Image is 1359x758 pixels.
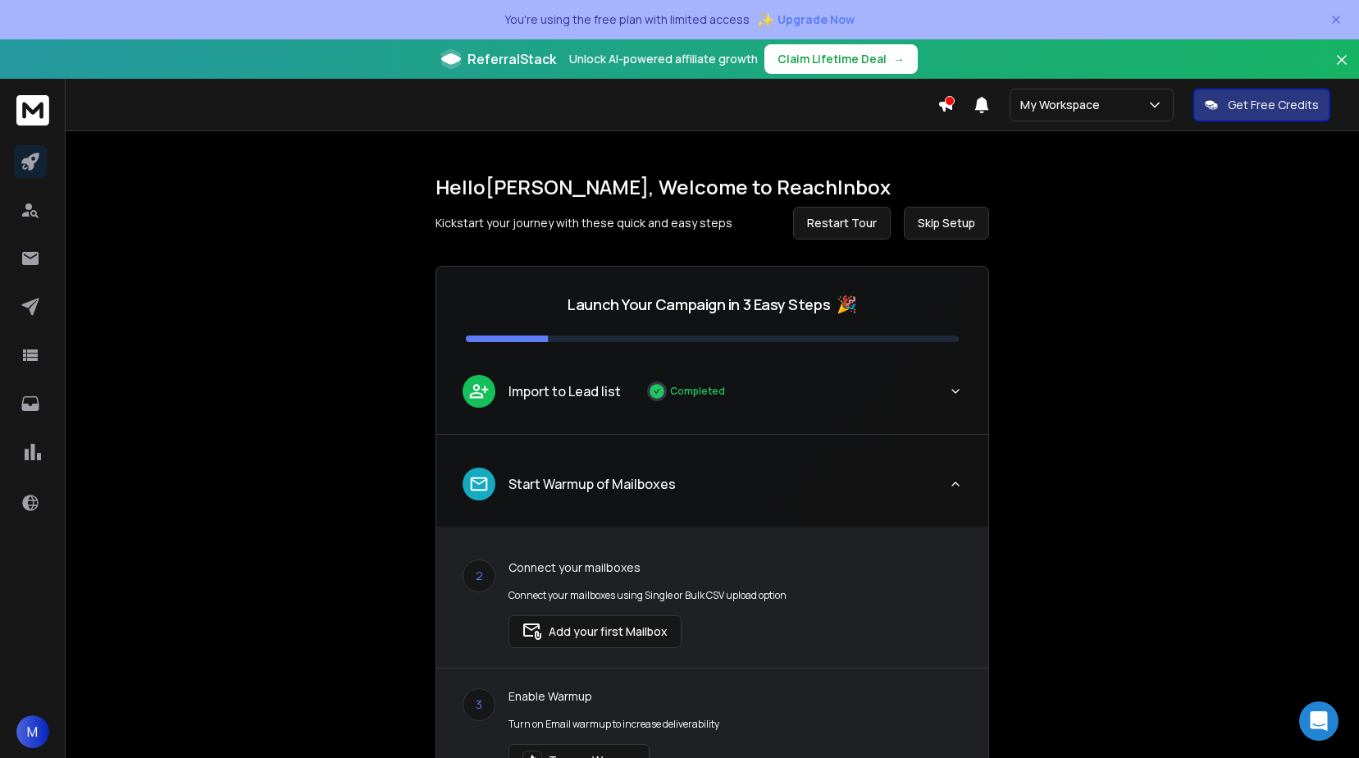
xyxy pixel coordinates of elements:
span: 🎉 [837,293,857,316]
div: 2 [463,559,495,592]
h1: Hello [PERSON_NAME] , Welcome to ReachInbox [436,174,989,200]
div: 3 [463,688,495,721]
p: Turn on Email warmup to increase deliverability [508,718,719,731]
p: Completed [670,385,725,398]
p: Get Free Credits [1228,97,1319,113]
p: Enable Warmup [508,688,719,705]
p: Import to Lead list [508,381,621,401]
img: lead [468,473,490,495]
span: Upgrade Now [778,11,855,28]
p: Start Warmup of Mailboxes [508,474,676,494]
p: My Workspace [1020,97,1106,113]
span: ✨ [756,8,774,31]
div: Open Intercom Messenger [1299,701,1338,741]
span: → [893,51,905,67]
p: Connect your mailboxes using Single or Bulk CSV upload option [508,589,787,602]
button: Close banner [1331,49,1352,89]
button: M [16,715,49,748]
p: Unlock AI-powered affiliate growth [569,51,758,67]
span: Skip Setup [918,215,975,231]
button: Skip Setup [904,207,989,240]
p: Launch Your Campaign in 3 Easy Steps [568,293,830,316]
p: Connect your mailboxes [508,559,787,576]
button: leadImport to Lead listCompleted [436,362,988,434]
p: Kickstart your journey with these quick and easy steps [436,215,732,231]
img: lead [468,381,490,401]
button: Add your first Mailbox [508,615,682,648]
p: You're using the free plan with limited access [504,11,750,28]
button: Restart Tour [793,207,891,240]
span: ReferralStack [467,49,556,69]
button: Get Free Credits [1193,89,1330,121]
button: Claim Lifetime Deal→ [764,44,918,74]
button: leadStart Warmup of Mailboxes [436,454,988,527]
button: ✨Upgrade Now [756,3,855,36]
